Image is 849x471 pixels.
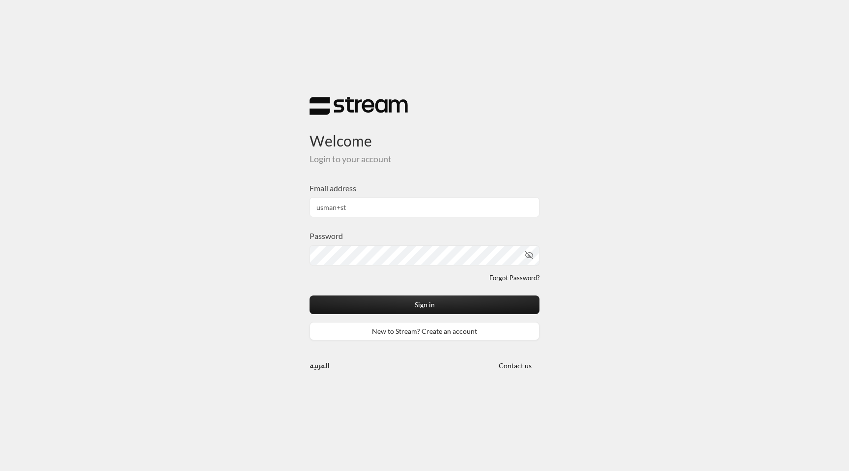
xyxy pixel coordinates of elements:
[489,273,539,283] a: Forgot Password?
[310,96,408,116] img: Stream Logo
[490,361,539,370] a: Contact us
[310,182,356,194] label: Email address
[490,356,539,375] button: Contact us
[310,154,539,165] h5: Login to your account
[310,230,343,242] label: Password
[310,116,539,149] h3: Welcome
[310,356,330,375] a: العربية
[310,322,539,340] a: New to Stream? Create an account
[521,247,538,264] button: toggle password visibility
[310,295,539,314] button: Sign in
[310,197,539,217] input: Type your email here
